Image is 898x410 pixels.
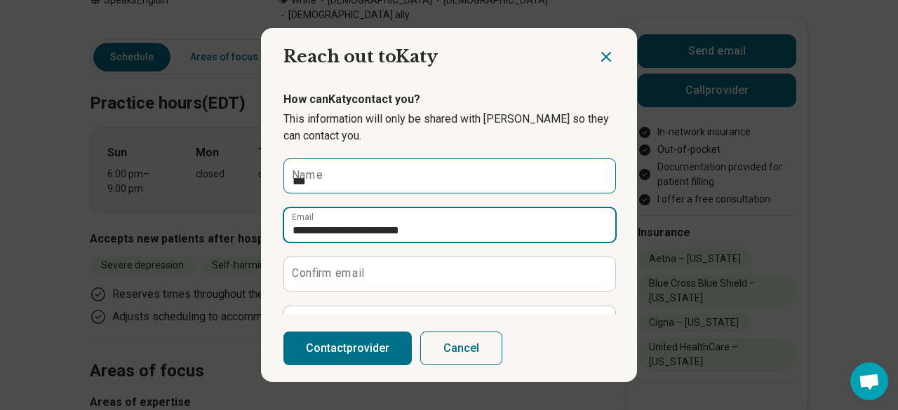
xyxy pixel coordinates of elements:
[292,213,314,221] label: Email
[283,111,615,144] p: This information will only be shared with [PERSON_NAME] so they can contact you.
[420,332,502,365] button: Cancel
[292,170,323,181] label: Name
[283,332,412,365] button: Contactprovider
[598,48,615,65] button: Close dialog
[283,46,438,67] span: Reach out to Katy
[283,91,615,108] p: How can Katy contact you?
[292,268,364,279] label: Confirm email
